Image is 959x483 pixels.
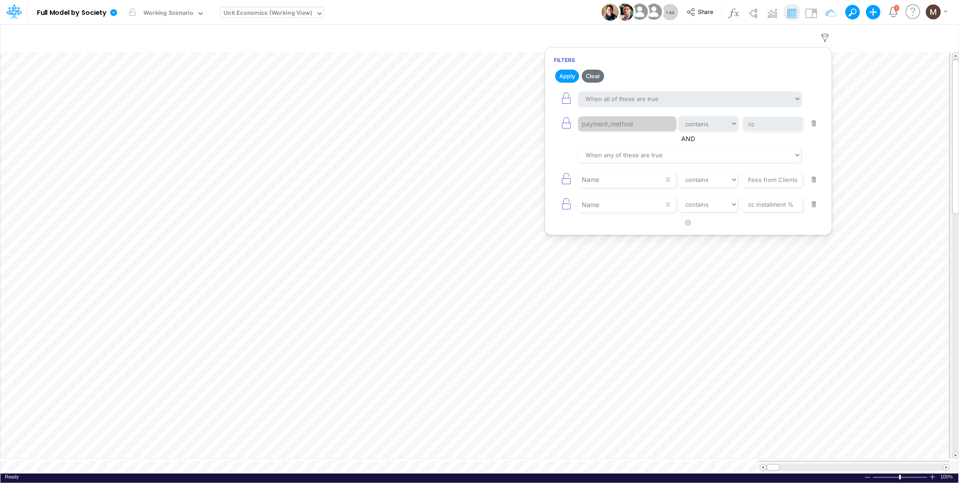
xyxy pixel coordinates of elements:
[602,4,619,21] img: User Image Icon
[888,7,899,17] a: Notifications
[554,134,823,143] span: AND
[644,2,664,22] img: User Image Icon
[682,5,719,19] button: Share
[582,175,599,184] div: Name
[941,474,954,480] span: 100%
[864,474,871,481] div: Zoom Out
[929,474,936,480] div: Zoom In
[8,28,763,47] input: Type a title here
[37,9,107,17] b: Full Model by Society
[224,9,312,19] div: Unit Economics (Working View)
[665,9,674,15] span: + 44
[5,474,19,479] span: Ready
[545,52,832,68] h6: Filters
[698,8,713,15] span: Share
[555,70,579,83] button: Apply
[616,4,633,21] img: User Image Icon
[896,6,898,10] div: 1 unread items
[143,9,193,19] div: Working Scenario
[5,474,19,480] div: In Ready mode
[899,475,901,479] div: Zoom
[582,200,599,209] div: Name
[941,474,954,480] div: Zoom level
[629,2,650,22] img: User Image Icon
[873,474,929,480] div: Zoom
[582,70,604,83] button: Clear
